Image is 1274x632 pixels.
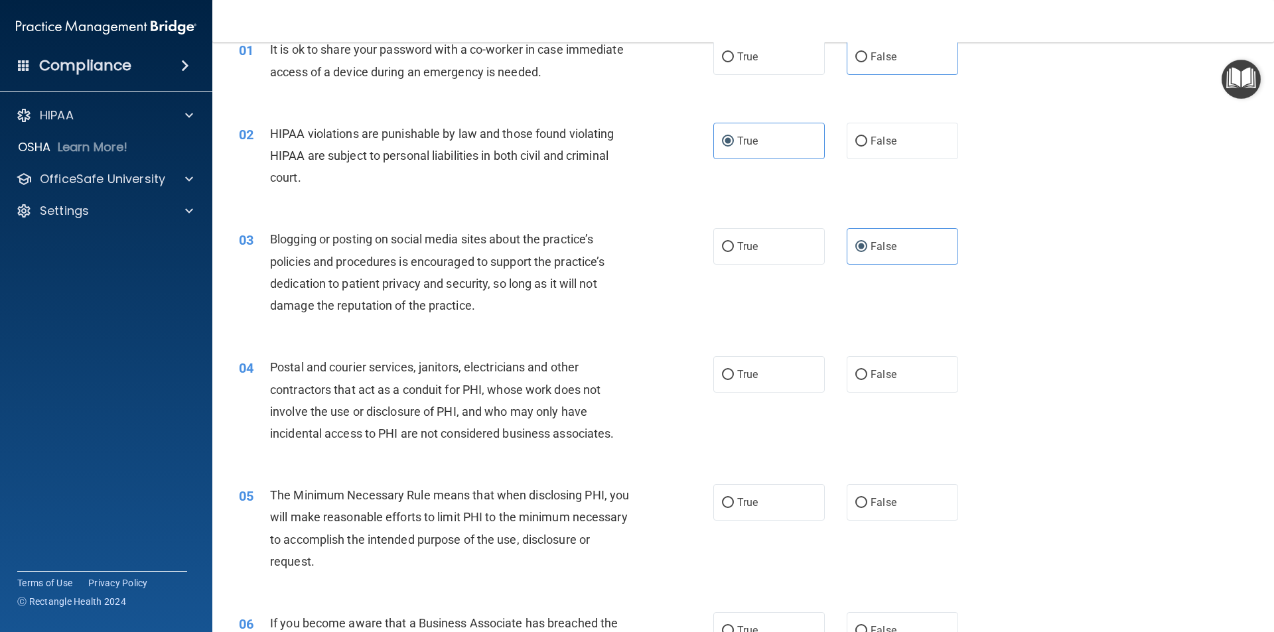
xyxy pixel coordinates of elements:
[722,370,734,380] input: True
[18,139,51,155] p: OSHA
[17,595,126,608] span: Ⓒ Rectangle Health 2024
[88,576,148,590] a: Privacy Policy
[722,52,734,62] input: True
[855,370,867,380] input: False
[239,42,253,58] span: 01
[16,171,193,187] a: OfficeSafe University
[871,135,896,147] span: False
[40,171,165,187] p: OfficeSafe University
[1222,60,1261,99] button: Open Resource Center
[40,107,74,123] p: HIPAA
[39,56,131,75] h4: Compliance
[722,137,734,147] input: True
[737,368,758,381] span: True
[270,127,614,184] span: HIPAA violations are punishable by law and those found violating HIPAA are subject to personal li...
[239,488,253,504] span: 05
[239,360,253,376] span: 04
[16,14,196,40] img: PMB logo
[239,616,253,632] span: 06
[871,368,896,381] span: False
[17,576,72,590] a: Terms of Use
[737,240,758,253] span: True
[855,242,867,252] input: False
[737,496,758,509] span: True
[16,107,193,123] a: HIPAA
[871,496,896,509] span: False
[1208,540,1258,591] iframe: Drift Widget Chat Controller
[871,240,896,253] span: False
[737,135,758,147] span: True
[737,50,758,63] span: True
[40,203,89,219] p: Settings
[16,203,193,219] a: Settings
[270,488,629,568] span: The Minimum Necessary Rule means that when disclosing PHI, you will make reasonable efforts to li...
[855,137,867,147] input: False
[58,139,128,155] p: Learn More!
[270,360,614,440] span: Postal and courier services, janitors, electricians and other contractors that act as a conduit f...
[270,42,624,78] span: It is ok to share your password with a co-worker in case immediate access of a device during an e...
[239,232,253,248] span: 03
[270,232,604,312] span: Blogging or posting on social media sites about the practice’s policies and procedures is encoura...
[722,242,734,252] input: True
[722,498,734,508] input: True
[855,52,867,62] input: False
[239,127,253,143] span: 02
[855,498,867,508] input: False
[871,50,896,63] span: False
